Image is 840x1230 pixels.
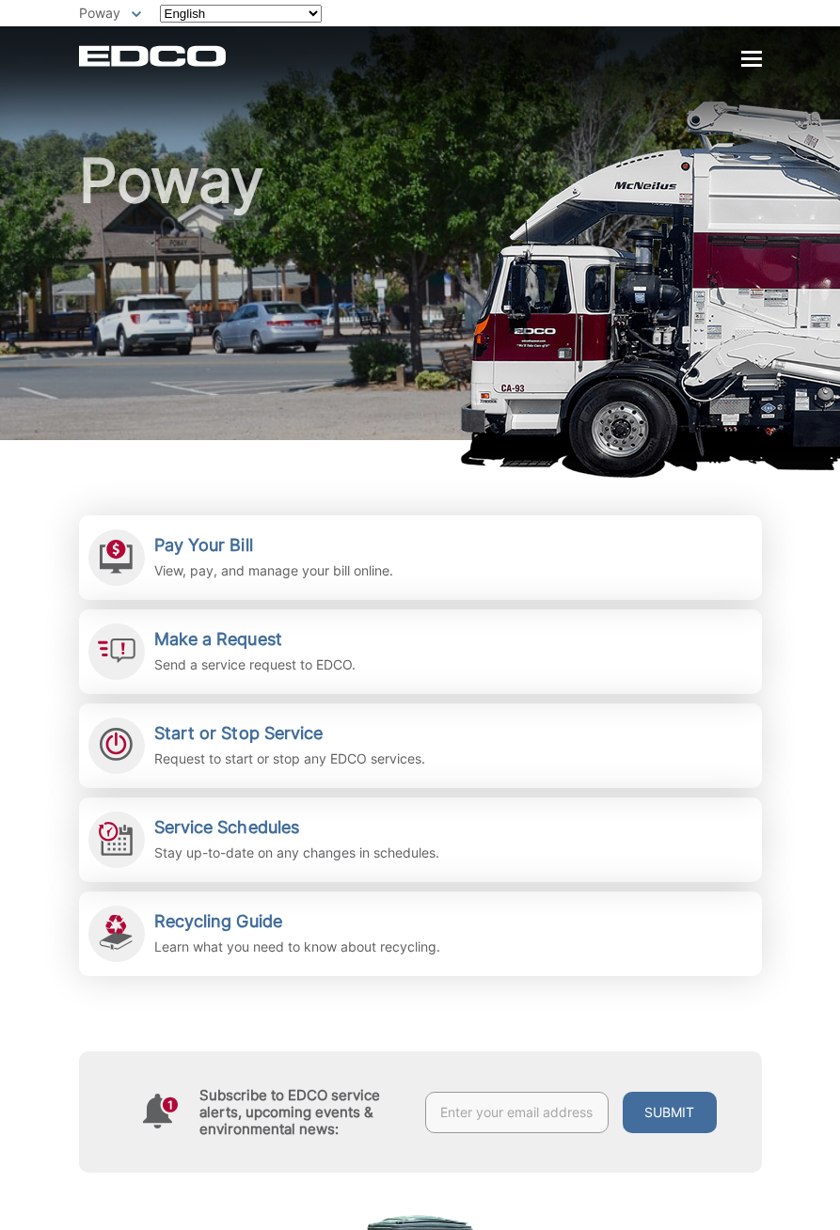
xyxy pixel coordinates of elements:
h2: Pay Your Bill [154,535,393,556]
h2: Start or Stop Service [154,723,425,744]
h1: Poway [79,150,762,449]
a: EDCD logo. Return to the homepage. [79,45,229,67]
a: Recycling Guide Learn what you need to know about recycling. [79,891,762,976]
p: View, pay, and manage your bill online. [154,560,393,581]
h2: Make a Request [154,629,356,650]
span: Poway [79,5,120,21]
p: Learn what you need to know about recycling. [154,937,440,957]
button: Submit [623,1092,717,1133]
input: Enter your email address... [425,1092,609,1133]
select: Select a language [160,5,322,23]
p: Stay up-to-date on any changes in schedules. [154,843,439,863]
p: Request to start or stop any EDCO services. [154,749,425,769]
a: Make a Request Send a service request to EDCO. [79,609,762,694]
h2: Recycling Guide [154,911,440,932]
p: Send a service request to EDCO. [154,654,356,675]
h2: Service Schedules [154,817,439,838]
h4: Subscribe to EDCO service alerts, upcoming events & environmental news: [199,1087,406,1138]
a: Service Schedules Stay up-to-date on any changes in schedules. [79,797,762,882]
a: Pay Your Bill View, pay, and manage your bill online. [79,515,762,600]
